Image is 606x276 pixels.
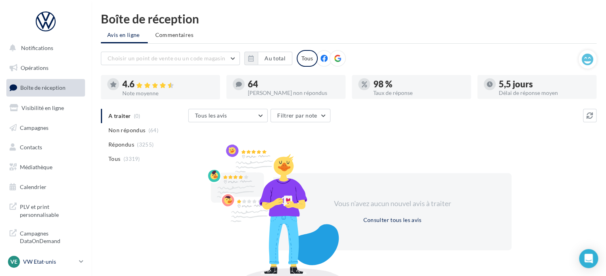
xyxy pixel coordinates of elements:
span: VE [10,258,17,266]
span: (3319) [124,156,140,162]
div: 5,5 jours [499,80,590,89]
span: Visibilité en ligne [21,104,64,111]
button: Filtrer par note [270,109,330,122]
span: Campagnes [20,124,48,131]
span: Choisir un point de vente ou un code magasin [108,55,225,62]
a: Médiathèque [5,159,87,176]
span: Tous [108,155,120,163]
button: Au total [258,52,292,65]
span: Non répondus [108,126,145,134]
span: Contacts [20,144,42,151]
span: Boîte de réception [20,84,66,91]
div: Boîte de réception [101,13,596,25]
a: Campagnes DataOnDemand [5,225,87,248]
a: Opérations [5,60,87,76]
span: Tous les avis [195,112,227,119]
div: Tous [297,50,318,67]
div: Open Intercom Messenger [579,249,598,268]
a: Boîte de réception [5,79,87,96]
span: Commentaires [155,31,193,39]
p: VW Etat-unis [23,258,76,266]
div: 98 % [373,80,465,89]
div: Délai de réponse moyen [499,90,590,96]
button: Choisir un point de vente ou un code magasin [101,52,240,65]
a: VE VW Etat-unis [6,254,85,269]
span: Campagnes DataOnDemand [20,228,82,245]
a: PLV et print personnalisable [5,198,87,222]
div: Taux de réponse [373,90,465,96]
div: Vous n'avez aucun nouvel avis à traiter [324,199,461,209]
span: PLV et print personnalisable [20,201,82,218]
div: [PERSON_NAME] non répondus [248,90,339,96]
span: Calendrier [20,183,46,190]
a: Visibilité en ligne [5,100,87,116]
div: 64 [248,80,339,89]
span: Opérations [21,64,48,71]
a: Campagnes [5,120,87,136]
span: Notifications [21,44,53,51]
span: (64) [149,127,158,133]
div: Note moyenne [122,91,214,96]
button: Tous les avis [188,109,268,122]
span: Médiathèque [20,164,52,170]
div: 4.6 [122,80,214,89]
a: Contacts [5,139,87,156]
button: Au total [244,52,292,65]
span: Répondus [108,141,134,149]
button: Notifications [5,40,83,56]
span: (3255) [137,141,154,148]
button: Consulter tous les avis [360,215,425,225]
a: Calendrier [5,179,87,195]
